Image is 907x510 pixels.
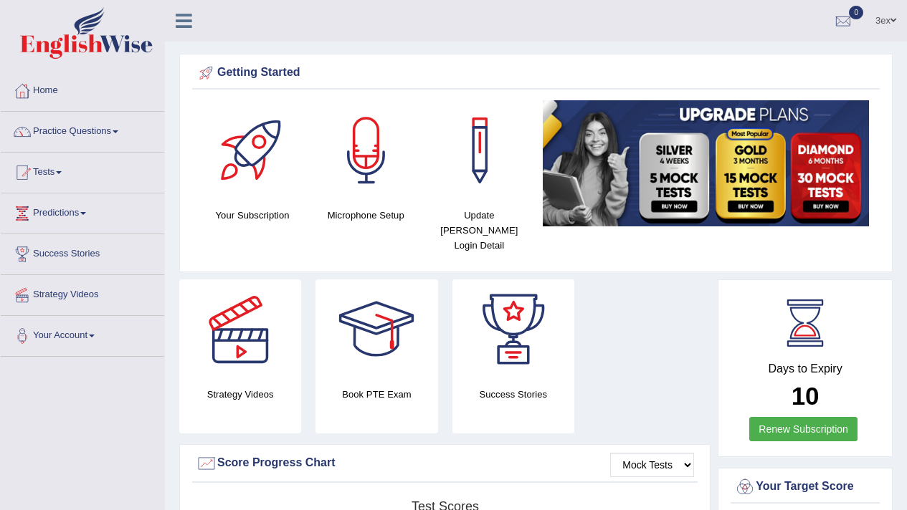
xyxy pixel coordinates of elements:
h4: Success Stories [452,387,574,402]
a: Your Account [1,316,164,352]
h4: Days to Expiry [734,362,876,375]
a: Success Stories [1,234,164,270]
h4: Your Subscription [203,208,302,223]
div: Getting Started [196,62,876,84]
h4: Update [PERSON_NAME] Login Detail [429,208,528,253]
a: Predictions [1,193,164,229]
h4: Strategy Videos [179,387,301,402]
a: Home [1,71,164,107]
a: Strategy Videos [1,275,164,311]
a: Practice Questions [1,112,164,148]
a: Renew Subscription [749,417,858,441]
div: Score Progress Chart [196,453,694,474]
h4: Book PTE Exam [315,387,437,402]
span: 0 [849,6,863,19]
img: small5.jpg [543,100,869,226]
b: 10 [792,382,820,410]
h4: Microphone Setup [316,208,415,223]
div: Your Target Score [734,476,876,498]
a: Tests [1,153,164,188]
